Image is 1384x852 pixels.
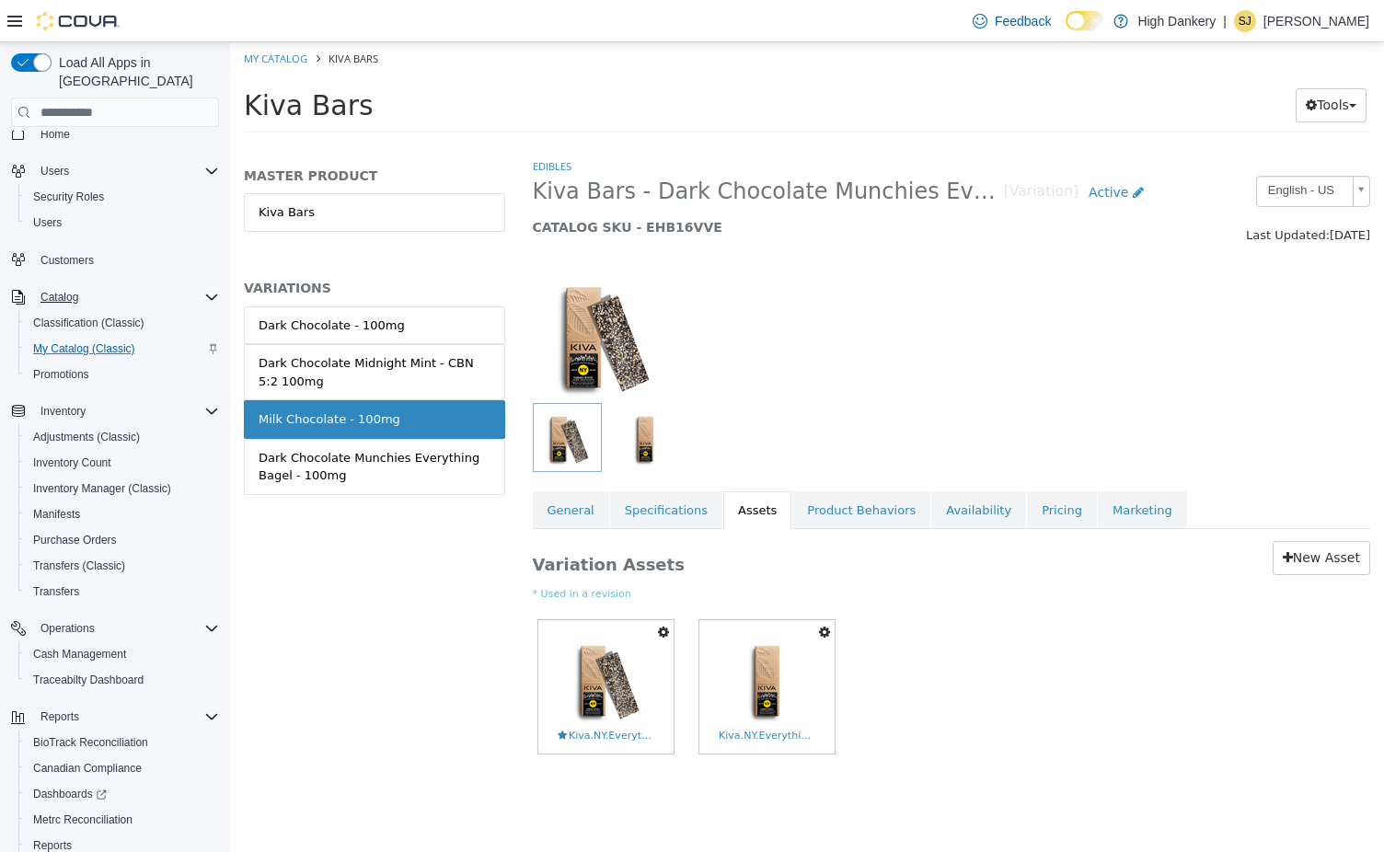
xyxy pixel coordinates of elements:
[26,581,219,603] span: Transfers
[14,151,275,190] a: Kiva Bars
[33,735,148,750] span: BioTrack Reconciliation
[1100,186,1140,200] span: [DATE]
[4,704,226,730] button: Reports
[14,9,77,23] a: My Catalog
[328,686,424,702] span: Kiva.NY.EverythingBagel.ProductMenu_wBar-2860x2860-01ba49b.png
[52,53,219,90] span: Load All Apps in [GEOGRAPHIC_DATA]
[33,121,219,144] span: Home
[18,501,226,527] button: Manifests
[1137,10,1216,32] p: High Dankery
[303,223,441,361] img: 150
[98,9,148,23] span: Kiva Bars
[1263,10,1369,32] p: [PERSON_NAME]
[1027,134,1115,163] span: English - US
[303,117,341,131] a: Edibles
[26,212,219,234] span: Users
[33,341,135,356] span: My Catalog (Classic)
[26,452,219,474] span: Inventory Count
[26,478,179,500] a: Inventory Manager (Classic)
[4,398,226,424] button: Inventory
[26,426,219,448] span: Adjustments (Classic)
[18,362,226,387] button: Promotions
[33,706,86,728] button: Reports
[489,686,585,702] span: Kiva.NY.EverythingBagel.ProductMenu-2860x2860-01ba49b.png
[18,553,226,579] button: Transfers (Classic)
[40,127,70,142] span: Home
[18,310,226,336] button: Classification (Classic)
[26,312,219,334] span: Classification (Classic)
[18,781,226,807] a: Dashboards
[562,449,700,488] a: Product Behaviors
[26,643,219,665] span: Cash Management
[26,452,119,474] a: Inventory Count
[18,755,226,781] button: Canadian Compliance
[33,249,101,271] a: Customers
[29,312,260,348] div: Dark Chocolate Midnight Mint - CBN 5:2 100mg
[40,709,79,724] span: Reports
[33,430,140,444] span: Adjustments (Classic)
[33,367,89,382] span: Promotions
[18,579,226,604] button: Transfers
[469,578,605,711] a: Kiva.NY.EverythingBagel.ProductMenu-2860x2860-01ba49b.pngKiva.NY.EverythingBagel.ProductMenu-2860...
[26,731,219,754] span: BioTrack Reconciliation
[995,12,1051,30] span: Feedback
[18,641,226,667] button: Cash Management
[797,449,867,488] a: Pricing
[380,449,492,488] a: Specifications
[18,476,226,501] button: Inventory Manager (Classic)
[33,647,126,662] span: Cash Management
[26,503,87,525] a: Manifests
[493,449,561,488] a: Assets
[1066,11,1104,30] input: Dark Mode
[33,617,219,639] span: Operations
[18,336,226,362] button: My Catalog (Classic)
[4,284,226,310] button: Catalog
[18,527,226,553] button: Purchase Orders
[26,757,219,779] span: Canadian Compliance
[4,616,226,641] button: Operations
[1026,133,1140,165] a: English - US
[26,363,97,386] a: Promotions
[40,253,94,268] span: Customers
[33,400,93,422] button: Inventory
[29,274,175,293] div: Dark Chocolate - 100mg
[1234,10,1256,32] div: Starland Joseph
[14,125,275,142] h5: MASTER PRODUCT
[33,673,144,687] span: Traceabilty Dashboard
[26,186,111,208] a: Security Roles
[18,210,226,236] button: Users
[1223,10,1227,32] p: |
[4,247,226,273] button: Customers
[26,669,219,691] span: Traceabilty Dashboard
[26,809,219,831] span: Metrc Reconciliation
[26,212,69,234] a: Users
[4,120,226,146] button: Home
[33,706,219,728] span: Reports
[33,533,117,547] span: Purchase Orders
[33,123,77,145] a: Home
[33,190,104,204] span: Security Roles
[1043,499,1140,533] a: New Asset
[1016,186,1100,200] span: Last Updated:
[26,338,219,360] span: My Catalog (Classic)
[26,731,156,754] a: BioTrack Reconciliation
[18,730,226,755] button: BioTrack Reconciliation
[33,558,125,573] span: Transfers (Classic)
[1066,46,1136,80] button: Tools
[26,757,149,779] a: Canadian Compliance
[40,621,95,636] span: Operations
[4,158,226,184] button: Users
[33,584,79,599] span: Transfers
[26,643,133,665] a: Cash Management
[26,186,219,208] span: Security Roles
[26,363,219,386] span: Promotions
[33,248,219,271] span: Customers
[859,143,898,157] span: Active
[868,449,957,488] a: Marketing
[18,450,226,476] button: Inventory Count
[18,667,226,693] button: Traceabilty Dashboard
[40,290,78,305] span: Catalog
[26,783,114,805] a: Dashboards
[33,761,142,776] span: Canadian Compliance
[965,3,1058,40] a: Feedback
